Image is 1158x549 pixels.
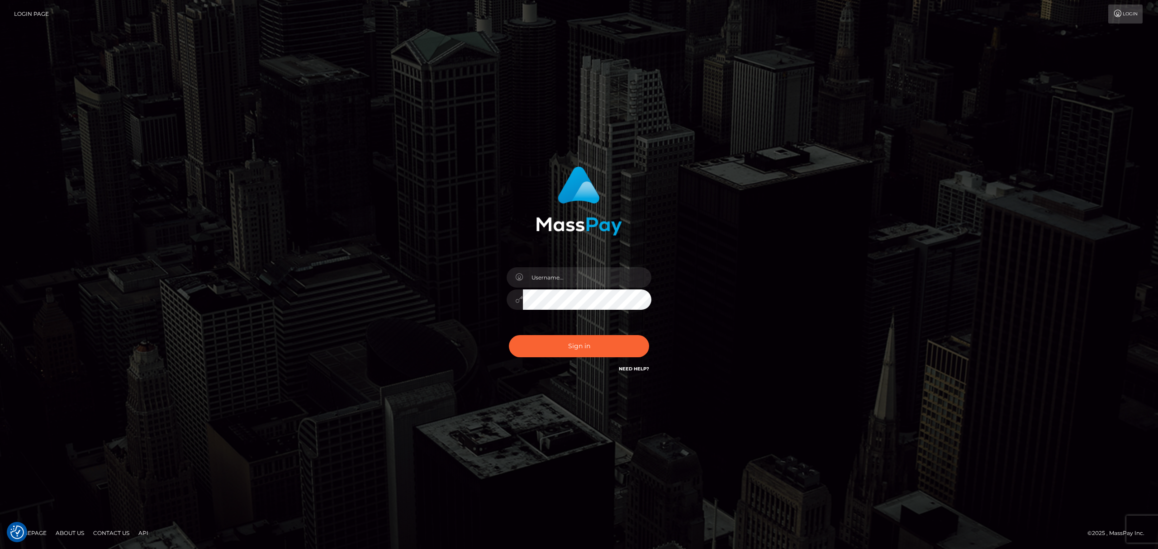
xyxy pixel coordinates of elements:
[509,335,649,357] button: Sign in
[135,526,152,540] a: API
[14,5,49,24] a: Login Page
[90,526,133,540] a: Contact Us
[619,366,649,372] a: Need Help?
[52,526,88,540] a: About Us
[1087,528,1151,538] div: © 2025 , MassPay Inc.
[10,526,50,540] a: Homepage
[10,525,24,539] img: Revisit consent button
[536,166,622,236] img: MassPay Login
[1108,5,1143,24] a: Login
[523,267,651,288] input: Username...
[10,525,24,539] button: Consent Preferences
